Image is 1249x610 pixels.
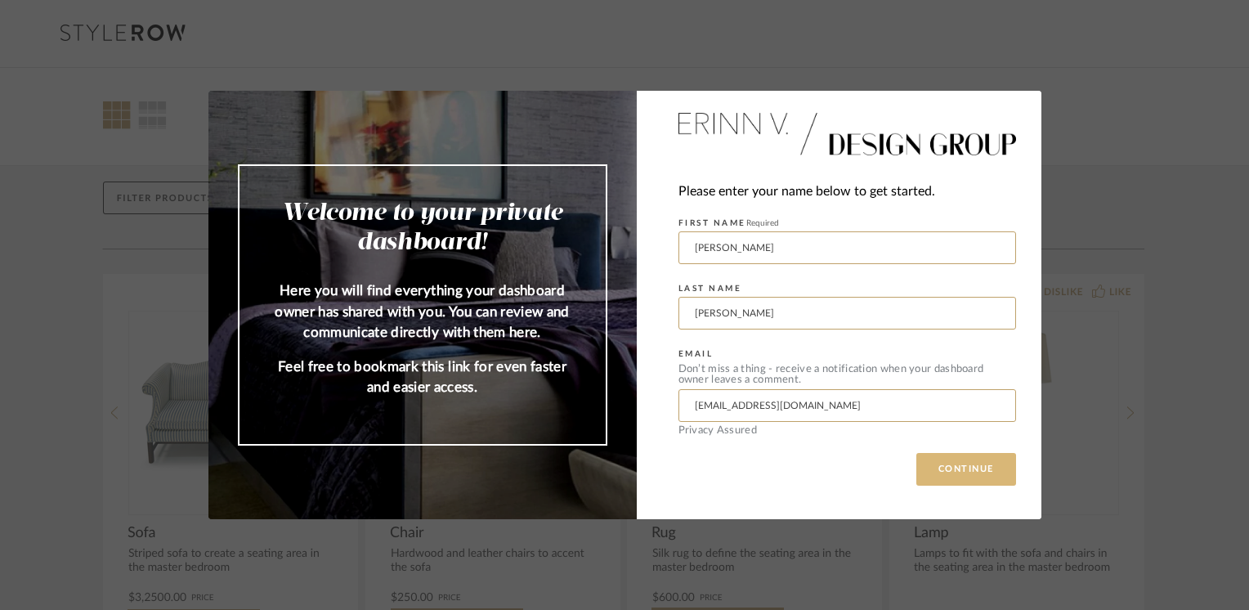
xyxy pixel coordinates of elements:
[916,453,1016,486] button: CONTINUE
[678,218,779,228] label: FIRST NAME
[678,349,714,359] label: EMAIL
[272,199,573,258] h2: Welcome to your private dashboard!
[678,231,1016,264] input: Enter First Name
[678,364,1016,385] div: Don’t miss a thing - receive a notification when your dashboard owner leaves a comment.
[678,389,1016,422] input: Enter Email
[678,181,1016,203] div: Please enter your name below to get started.
[746,219,779,227] span: Required
[678,425,1016,436] div: Privacy Assured
[678,297,1016,330] input: Enter Last Name
[272,280,573,343] p: Here you will find everything your dashboard owner has shared with you. You can review and commun...
[272,357,573,398] p: Feel free to bookmark this link for even faster and easier access.
[678,284,742,294] label: LAST NAME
